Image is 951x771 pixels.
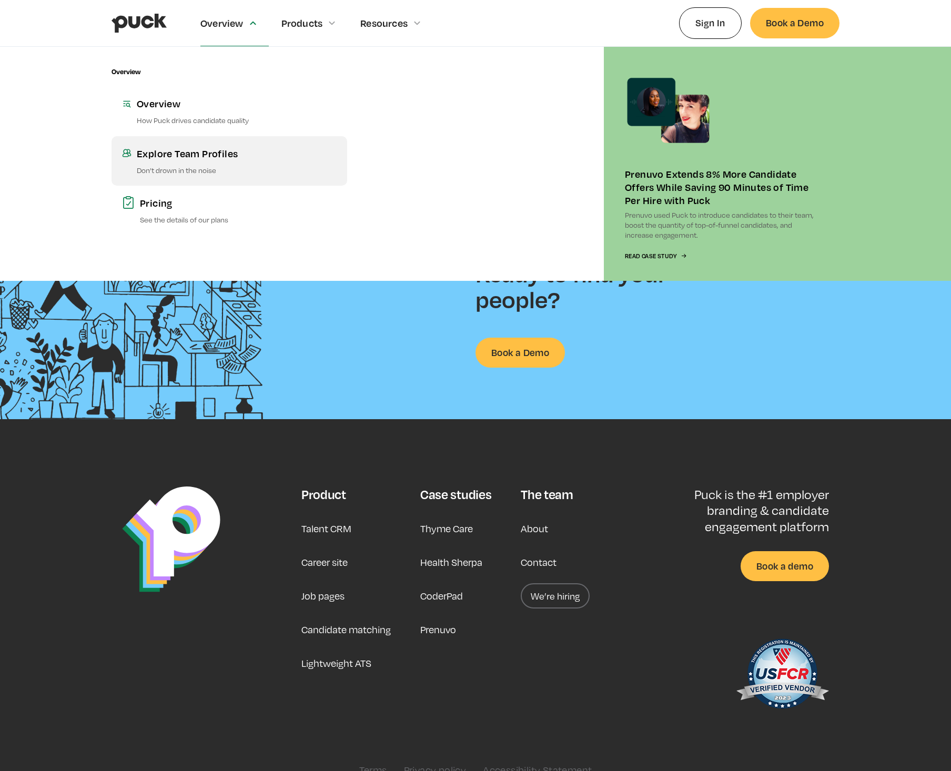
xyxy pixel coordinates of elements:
a: Job pages [301,583,345,608]
div: Read Case Study [625,253,676,260]
a: PricingSee the details of our plans [112,186,347,235]
p: Puck is the #1 employer branding & candidate engagement platform [660,486,829,534]
a: CoderPad [420,583,463,608]
a: Explore Team ProfilesDon’t drown in the noise [112,136,347,186]
h2: Ready to find your people? [475,260,686,312]
div: The team [521,486,573,502]
p: How Puck drives candidate quality [137,115,337,125]
a: Book a Demo [475,338,565,368]
p: Don’t drown in the noise [137,165,337,175]
img: Puck Logo [122,486,220,592]
a: Prenuvo Extends 8% More Candidate Offers While Saving 90 Minutes of Time Per Hire with PuckPrenuv... [604,47,839,281]
a: Lightweight ATS [301,651,371,676]
div: Resources [360,17,408,29]
div: Case studies [420,486,491,502]
div: Explore Team Profiles [137,147,337,160]
a: Health Sherpa [420,550,482,575]
div: Overview [137,97,337,110]
div: Overview [112,68,140,76]
a: Prenuvo [420,617,456,642]
a: Career site [301,550,348,575]
a: Candidate matching [301,617,391,642]
div: Product [301,486,346,502]
a: Thyme Care [420,516,473,541]
a: OverviewHow Puck drives candidate quality [112,86,347,136]
div: Overview [200,17,244,29]
img: US Federal Contractor Registration System for Award Management Verified Vendor Seal [735,634,829,718]
p: See the details of our plans [140,215,337,225]
a: About [521,516,548,541]
div: Prenuvo Extends 8% More Candidate Offers While Saving 90 Minutes of Time Per Hire with Puck [625,167,818,207]
a: We’re hiring [521,583,590,608]
p: Prenuvo used Puck to introduce candidates to their team, boost the quantity of top-of-funnel cand... [625,210,818,240]
a: Contact [521,550,557,575]
a: Book a Demo [750,8,839,38]
a: Talent CRM [301,516,351,541]
div: Products [281,17,323,29]
a: Sign In [679,7,742,38]
a: Book a demo [741,551,829,581]
div: Pricing [140,196,337,209]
